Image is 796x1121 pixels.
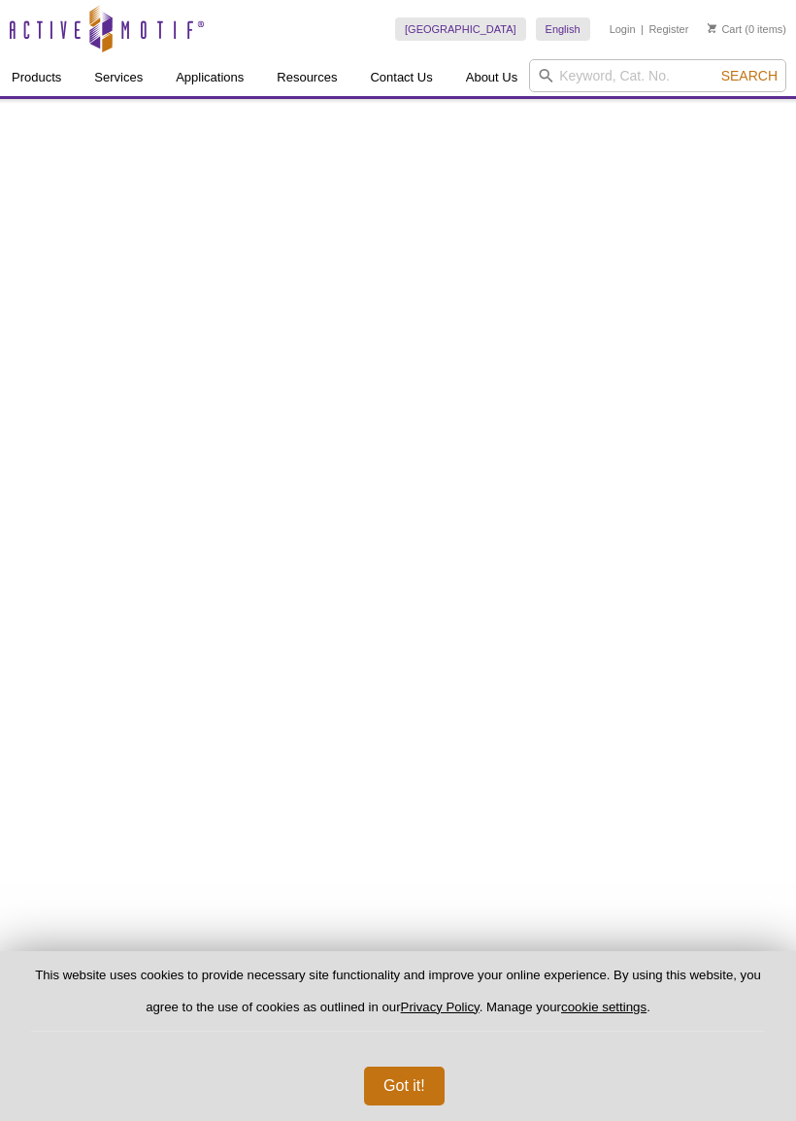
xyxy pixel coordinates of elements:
button: Got it! [364,1067,445,1105]
a: Login [610,22,636,36]
a: Cart [708,22,742,36]
img: Your Cart [708,23,716,33]
a: Register [648,22,688,36]
p: This website uses cookies to provide necessary site functionality and improve your online experie... [31,967,765,1032]
a: Privacy Policy [401,1000,480,1014]
a: Services [83,59,154,96]
a: English [536,17,590,41]
span: Search [721,68,778,83]
input: Keyword, Cat. No. [529,59,786,92]
button: Search [715,67,783,84]
a: About Us [454,59,529,96]
a: [GEOGRAPHIC_DATA] [395,17,526,41]
li: | [641,17,644,41]
a: Contact Us [358,59,444,96]
a: Resources [265,59,348,96]
li: (0 items) [708,17,786,41]
a: Applications [164,59,255,96]
button: cookie settings [561,1000,647,1014]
